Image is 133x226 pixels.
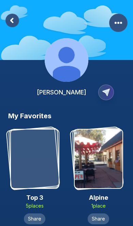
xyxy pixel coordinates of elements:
[95,82,125,103] button: Copy Profile Link
[37,88,86,97] h2: [PERSON_NAME]
[74,193,123,202] h2: Alpine
[24,213,45,224] button: Share
[88,213,109,224] button: Share
[8,111,51,121] h3: My Favorites
[92,215,105,222] span: Share
[109,14,128,32] button: More Options
[74,202,123,209] p: 1 place
[11,130,59,188] img: Top 3
[75,130,122,188] img: Alpine
[10,202,59,209] p: 5 place s
[45,38,88,82] img: Profile Image
[10,193,59,202] h2: Top 3
[28,215,41,222] span: Share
